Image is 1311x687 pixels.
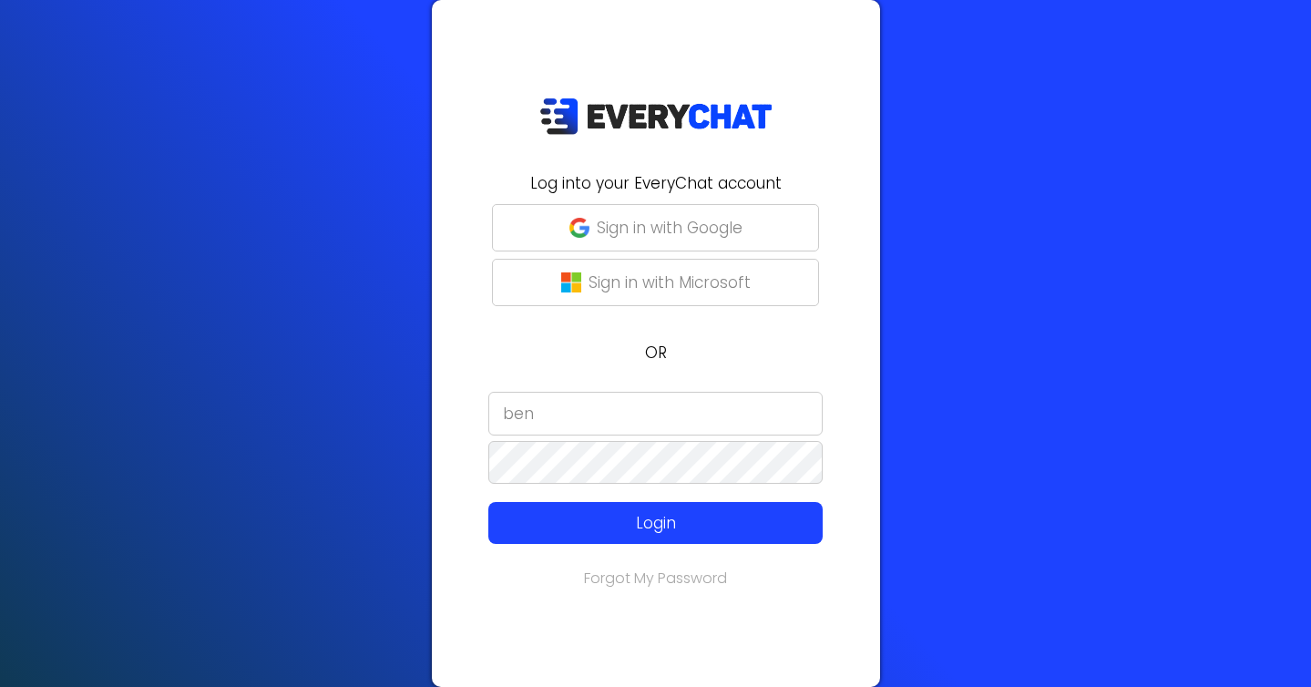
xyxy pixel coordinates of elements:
[488,392,823,436] input: Email
[584,568,727,589] a: Forgot My Password
[589,271,751,294] p: Sign in with Microsoft
[569,218,589,238] img: google-g.png
[597,216,743,240] p: Sign in with Google
[539,97,773,135] img: EveryChat_logo_dark.png
[492,204,819,251] button: Sign in with Google
[492,259,819,306] button: Sign in with Microsoft
[522,511,789,535] p: Login
[488,502,823,544] button: Login
[443,171,869,195] h2: Log into your EveryChat account
[561,272,581,292] img: microsoft-logo.png
[443,341,869,364] p: OR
